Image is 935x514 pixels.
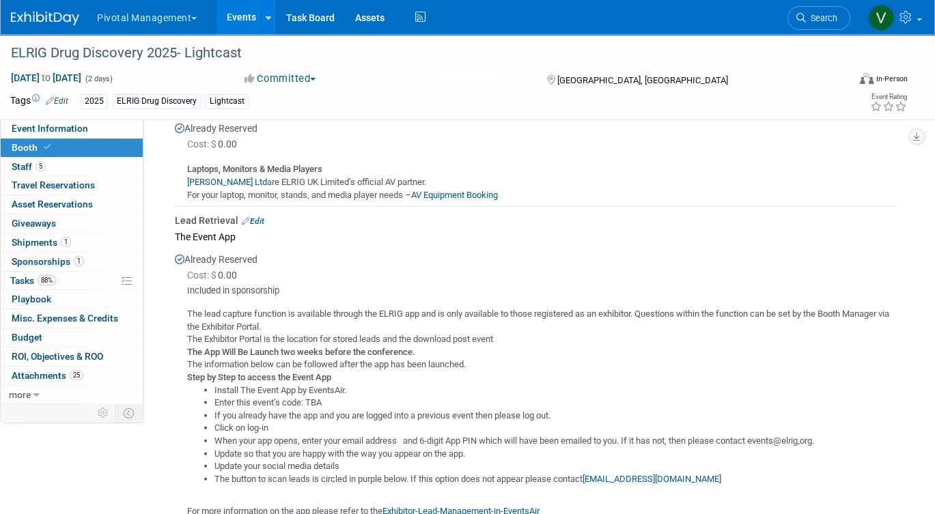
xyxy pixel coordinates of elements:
b: The App Will Be Launch two weeks before the conference. [187,347,415,357]
span: Travel Reservations [12,180,95,190]
span: Search [806,13,837,23]
a: ROI, Objectives & ROO [1,347,143,366]
div: 2025 [81,94,108,109]
a: [EMAIL_ADDRESS][DOMAIN_NAME] [583,474,721,484]
span: 0.00 [187,139,242,149]
span: (2 days) [84,74,113,83]
a: [PERSON_NAME] Ltd [187,177,267,187]
div: Included in sponsorship [187,285,897,297]
a: Playbook [1,290,143,309]
div: Lightcast [206,94,249,109]
span: Shipments [12,237,71,248]
a: Travel Reservations [1,176,143,195]
a: Tasks88% [1,272,143,290]
td: Personalize Event Tab Strip [92,404,115,422]
img: Valerie Weld [868,5,894,31]
li: Install The Event App by EventsAir. [214,384,897,397]
span: 1 [74,256,84,266]
span: Tasks [10,275,56,286]
a: Staff5 [1,158,143,176]
a: Sponsorships1 [1,253,143,271]
li: When your app opens, enter your email address and 6-digit App PIN which will have been emailed to... [214,435,897,448]
div: In-Person [876,74,908,84]
a: Shipments1 [1,233,143,252]
span: to [40,72,53,83]
a: AV Equipment Booking [411,190,498,200]
a: more [1,386,143,404]
div: The Event App [175,227,897,246]
span: Asset Reservations [12,199,93,210]
div: Already Reserved [175,115,897,201]
a: Edit [242,216,264,226]
span: 88% [38,275,56,285]
a: Search [787,6,850,30]
span: more [9,389,31,400]
li: Click on log-in [214,422,897,435]
a: Budget [1,328,143,347]
span: Misc. Expenses & Credits [12,313,118,324]
b: Laptops, Monitors & Media Players [187,164,322,174]
td: Tags [10,94,68,109]
img: Format-Inperson.png [860,73,874,84]
div: Event Rating [870,94,907,100]
i: Booth reservation complete [44,143,51,151]
span: Booth [12,142,53,153]
span: Cost: $ [187,270,218,281]
div: ELRIG Drug Discovery [113,94,201,109]
li: The button to scan leads is circled in purple below. If this option does not appear please contact [214,473,897,486]
a: Attachments25 [1,367,143,385]
a: Asset Reservations [1,195,143,214]
a: Event Information [1,119,143,138]
div: are ELRIG UK Limited’s official AV partner. For your laptop, monitor, stands, and media player ne... [175,152,897,201]
li: Update your social media details [214,460,897,473]
span: Attachments [12,370,83,381]
span: 25 [70,370,83,380]
span: ROI, Objectives & ROO [12,351,103,362]
div: Lead Retrieval [175,214,897,227]
span: Playbook [12,294,51,304]
td: Toggle Event Tabs [115,404,143,422]
span: 0.00 [187,270,242,281]
a: Edit [46,96,68,106]
li: If you already have the app and you are logged into a previous event then please log out. [214,410,897,423]
span: 5 [36,161,46,171]
button: Committed [240,72,321,86]
span: [GEOGRAPHIC_DATA], [GEOGRAPHIC_DATA] [557,75,728,85]
a: Giveaways [1,214,143,233]
span: [DATE] [DATE] [10,72,82,84]
li: Update so that you are happy with the way you appear on the app. [214,448,897,461]
span: Cost: $ [187,139,218,149]
div: Event Format [775,71,908,91]
span: 1 [61,237,71,247]
a: Booth [1,139,143,157]
span: Sponsorships [12,256,84,267]
span: Budget [12,332,42,343]
b: Step by Step to access the Event App [187,372,331,382]
a: Misc. Expenses & Credits [1,309,143,328]
span: Staff [12,161,46,172]
span: Giveaways [12,218,56,229]
li: Enter this event’s code: TBA [214,397,897,410]
span: Event Information [12,123,88,134]
img: ExhibitDay [11,12,79,25]
div: ELRIG Drug Discovery 2025- Lightcast [6,41,831,66]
